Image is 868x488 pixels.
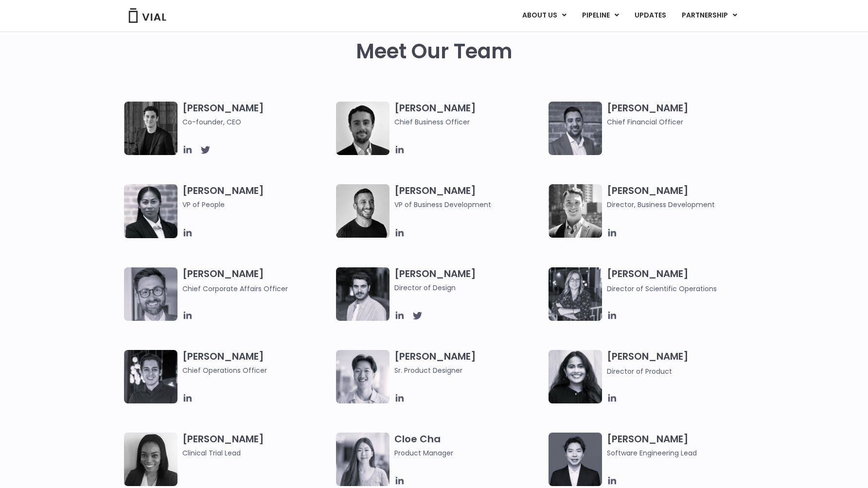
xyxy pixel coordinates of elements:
[627,7,673,24] a: UPDATES
[182,365,332,376] span: Chief Operations Officer
[394,282,544,293] span: Director of Design
[549,102,602,155] img: Headshot of smiling man named Samir
[124,350,177,403] img: Headshot of smiling man named Josh
[336,350,390,403] img: Brennan
[182,184,332,224] h3: [PERSON_NAME]
[394,350,544,376] h3: [PERSON_NAME]
[607,433,756,458] h3: [PERSON_NAME]
[394,102,544,127] h3: [PERSON_NAME]
[182,117,332,127] span: Co-founder, CEO
[336,267,390,321] img: Headshot of smiling man named Albert
[549,184,602,238] img: A black and white photo of a smiling man in a suit at ARVO 2023.
[607,350,756,377] h3: [PERSON_NAME]
[336,102,390,155] img: A black and white photo of a man in a suit holding a vial.
[182,284,288,294] span: Chief Corporate Affairs Officer
[394,199,544,210] span: VP of Business Development
[514,7,574,24] a: ABOUT USMenu Toggle
[549,350,602,403] img: Smiling woman named Dhruba
[607,199,756,210] span: Director, Business Development
[394,365,544,376] span: Sr. Product Designer
[394,117,544,127] span: Chief Business Officer
[182,448,332,458] span: Clinical Trial Lead
[607,117,756,127] span: Chief Financial Officer
[394,267,544,293] h3: [PERSON_NAME]
[549,267,602,321] img: Headshot of smiling woman named Sarah
[124,184,177,238] img: Catie
[607,184,756,210] h3: [PERSON_NAME]
[674,7,745,24] a: PARTNERSHIPMenu Toggle
[607,448,756,458] span: Software Engineering Lead
[124,267,177,321] img: Paolo-M
[182,350,332,376] h3: [PERSON_NAME]
[124,102,177,155] img: A black and white photo of a man in a suit attending a Summit.
[607,102,756,127] h3: [PERSON_NAME]
[336,433,390,486] img: Cloe
[607,366,672,376] span: Director of Product
[607,284,717,294] span: Director of Scientific Operations
[182,102,332,127] h3: [PERSON_NAME]
[182,267,332,294] h3: [PERSON_NAME]
[607,267,756,294] h3: [PERSON_NAME]
[182,433,332,458] h3: [PERSON_NAME]
[394,184,544,210] h3: [PERSON_NAME]
[356,40,513,63] h2: Meet Our Team
[394,448,544,458] span: Product Manager
[574,7,626,24] a: PIPELINEMenu Toggle
[128,8,167,23] img: Vial Logo
[394,433,544,458] h3: Cloe Cha
[182,199,332,210] span: VP of People
[124,433,177,486] img: A black and white photo of a woman smiling.
[336,184,390,238] img: A black and white photo of a man smiling.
